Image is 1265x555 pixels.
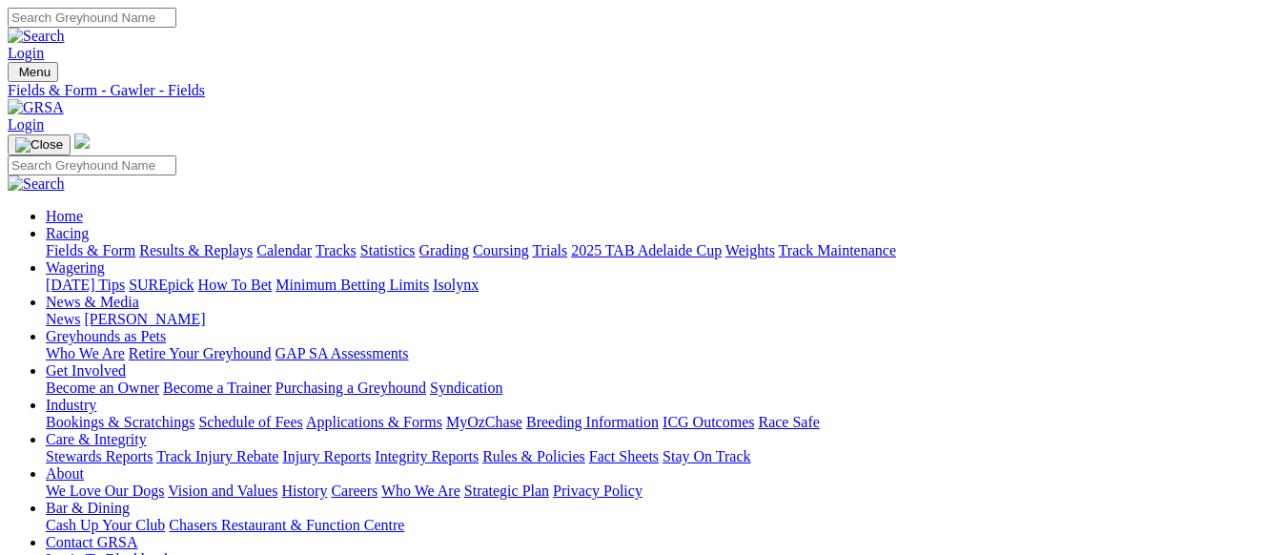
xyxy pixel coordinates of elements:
a: Trials [532,242,567,258]
a: Racing [46,225,89,241]
a: Syndication [430,380,502,396]
a: Fields & Form - Gawler - Fields [8,82,1257,99]
a: Rules & Policies [482,448,585,464]
a: Stewards Reports [46,448,153,464]
img: Search [8,28,65,45]
div: News & Media [46,311,1257,328]
a: Who We Are [46,345,125,361]
a: Calendar [256,242,312,258]
div: Racing [46,242,1257,259]
a: Tracks [316,242,357,258]
a: Login [8,116,44,133]
a: Login [8,45,44,61]
a: Results & Replays [139,242,253,258]
a: Track Maintenance [779,242,896,258]
a: [DATE] Tips [46,277,125,293]
a: Industry [46,397,96,413]
a: Applications & Forms [306,414,442,430]
a: Track Injury Rebate [156,448,278,464]
img: GRSA [8,99,64,116]
img: Close [15,137,63,153]
a: [PERSON_NAME] [84,311,205,327]
a: How To Bet [198,277,273,293]
div: Get Involved [46,380,1257,397]
div: Greyhounds as Pets [46,345,1257,362]
a: Cash Up Your Club [46,517,165,533]
button: Toggle navigation [8,134,71,155]
a: News & Media [46,294,139,310]
a: Bookings & Scratchings [46,414,194,430]
div: Wagering [46,277,1257,294]
a: Become an Owner [46,380,159,396]
div: Industry [46,414,1257,431]
a: Chasers Restaurant & Function Centre [169,517,404,533]
a: Greyhounds as Pets [46,328,166,344]
div: About [46,483,1257,500]
a: ICG Outcomes [663,414,754,430]
a: Vision and Values [168,483,277,499]
span: Menu [19,65,51,79]
button: Toggle navigation [8,62,58,82]
a: Home [46,208,83,224]
input: Search [8,155,176,175]
a: Become a Trainer [163,380,272,396]
a: Careers [331,483,377,499]
a: Strategic Plan [464,483,549,499]
a: GAP SA Assessments [275,345,409,361]
div: Bar & Dining [46,517,1257,534]
input: Search [8,8,176,28]
img: Search [8,175,65,193]
a: Bar & Dining [46,500,130,516]
a: Wagering [46,259,105,276]
a: 2025 TAB Adelaide Cup [571,242,722,258]
a: Fields & Form [46,242,135,258]
a: Stay On Track [663,448,750,464]
a: SUREpick [129,277,194,293]
a: Contact GRSA [46,534,137,550]
a: Who We Are [381,483,460,499]
a: Fact Sheets [589,448,659,464]
a: Race Safe [758,414,819,430]
a: Grading [419,242,469,258]
a: Integrity Reports [375,448,479,464]
a: News [46,311,80,327]
a: Purchasing a Greyhound [275,380,426,396]
a: Statistics [360,242,416,258]
a: History [281,483,327,499]
div: Care & Integrity [46,448,1257,465]
a: MyOzChase [446,414,522,430]
a: Injury Reports [282,448,371,464]
a: Retire Your Greyhound [129,345,272,361]
a: Weights [725,242,775,258]
a: Privacy Policy [553,483,643,499]
a: Minimum Betting Limits [275,277,429,293]
a: About [46,465,84,482]
a: We Love Our Dogs [46,483,164,499]
img: logo-grsa-white.png [74,134,90,149]
a: Coursing [473,242,529,258]
a: Schedule of Fees [198,414,302,430]
a: Get Involved [46,362,126,379]
a: Isolynx [433,277,479,293]
a: Care & Integrity [46,431,147,447]
a: Breeding Information [526,414,659,430]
